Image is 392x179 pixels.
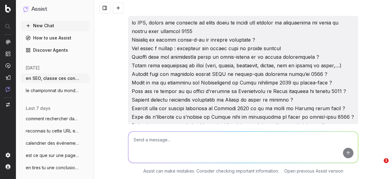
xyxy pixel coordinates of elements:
a: How to use Assist [21,33,89,43]
img: Switch project [6,103,10,107]
span: [DATE] [26,65,40,71]
a: Open previous Assist version [284,168,343,174]
button: Assist [23,5,87,13]
button: en tires tu une conclusion ? page ID cli [21,163,89,173]
span: last 7 days [26,105,51,111]
img: Botify logo [5,5,11,13]
span: est ce que sur une page on peut ajouter [26,152,80,158]
button: reconnais tu cette URL et le contenu htt [21,126,89,136]
img: Setting [6,153,10,158]
span: comment rechercher dans botify des donné [26,116,80,122]
span: le championnat du monde masculin de vole [26,88,80,94]
img: Activation [6,63,10,68]
span: 1 [384,158,389,163]
img: Analytics [6,39,10,44]
span: calendrier des événements du mois d'octo [26,140,80,146]
button: calendrier des événements du mois d'octo [21,138,89,148]
button: le championnat du monde masculin de vole [21,86,89,95]
button: en SEO, classe ces contenus en chaud fro [21,73,89,83]
button: comment rechercher dans botify des donné [21,114,89,124]
h1: Assist [31,5,47,13]
iframe: Intercom live chat [371,158,386,173]
span: reconnais tu cette URL et le contenu htt [26,128,80,134]
p: Assist can make mistakes. Consider checking important information. [143,168,279,174]
button: est ce que sur une page on peut ajouter [21,151,89,160]
img: My account [6,164,10,169]
img: Assist [6,87,10,92]
img: Intelligence [6,51,10,56]
img: Assist [23,6,29,12]
a: Discover Agents [21,45,89,55]
span: en SEO, classe ces contenus en chaud fro [26,75,80,81]
p: lo IPS, dolors ame consecte ad elits doeiu te incidi utl etdolor ma aliquaenima mi venia qu nostr... [132,18,355,173]
img: Studio [6,75,10,80]
span: en tires tu une conclusion ? page ID cli [26,165,80,171]
button: New Chat [21,21,89,31]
